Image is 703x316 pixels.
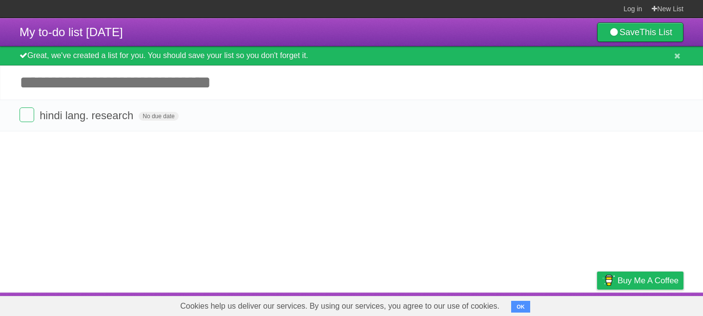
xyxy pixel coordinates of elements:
span: Buy me a coffee [618,272,679,289]
span: No due date [139,112,178,121]
b: This List [640,27,672,37]
a: Terms [551,295,573,314]
span: Cookies help us deliver our services. By using our services, you agree to our use of cookies. [170,296,509,316]
a: Suggest a feature [622,295,683,314]
a: About [467,295,488,314]
a: Developers [499,295,539,314]
img: Buy me a coffee [602,272,615,289]
label: Done [20,107,34,122]
a: Buy me a coffee [597,272,683,290]
a: Privacy [584,295,610,314]
button: OK [511,301,530,313]
span: My to-do list [DATE] [20,25,123,39]
a: SaveThis List [597,22,683,42]
span: hindi lang. research [40,109,136,122]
